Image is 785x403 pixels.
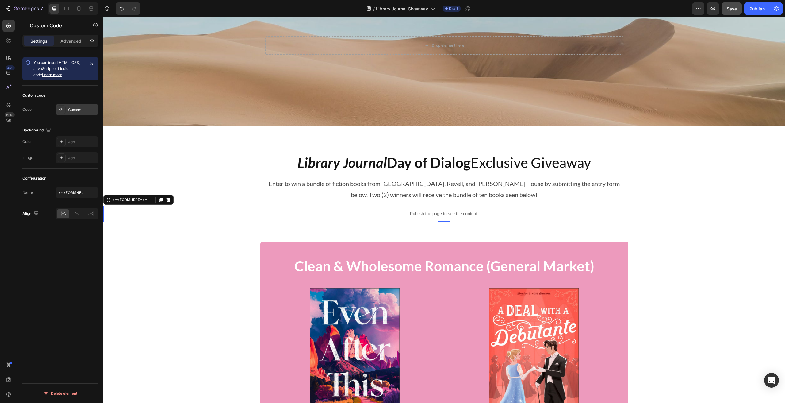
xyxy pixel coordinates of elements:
strong: Library Journal [194,137,283,154]
div: Align [22,210,40,218]
div: 450 [6,65,15,70]
div: Code [22,107,32,112]
span: / [373,6,375,12]
div: Open Intercom Messenger [764,373,779,388]
div: Color [22,139,32,145]
a: Learn more [42,72,62,77]
iframe: Design area [103,17,785,403]
p: 7 [40,5,43,12]
span: Draft [449,6,458,11]
h2: Exclusive Giveaway [162,136,520,155]
span: Library Journal Giveaway [376,6,428,12]
strong: Clean & Wholesome Romance (General Market) [191,240,491,257]
p: Custom Code [30,22,82,29]
div: Custom code [22,93,45,98]
button: Publish [744,2,770,15]
div: Name [22,190,33,195]
div: Background [22,126,52,134]
strong: Day of Dialog [283,137,367,154]
div: Custom [68,107,97,113]
div: Drop element here [328,26,361,31]
span: Save [727,6,737,11]
p: Advanced [60,38,81,44]
p: Settings [30,38,48,44]
div: Configuration [22,176,46,181]
div: Image [22,155,33,161]
button: Save [722,2,742,15]
button: 7 [2,2,46,15]
div: Add... [68,155,97,161]
div: Undo/Redo [116,2,140,15]
div: Add... [68,139,97,145]
span: You can insert HTML, CSS, JavaScript or Liquid code [33,60,80,77]
div: Publish [749,6,765,12]
button: Delete element [22,389,98,398]
div: Delete element [44,390,77,397]
p: Enter to win a bundle of fiction books from [GEOGRAPHIC_DATA], Revell, and [PERSON_NAME] House by... [163,161,519,183]
div: Beta [5,112,15,117]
